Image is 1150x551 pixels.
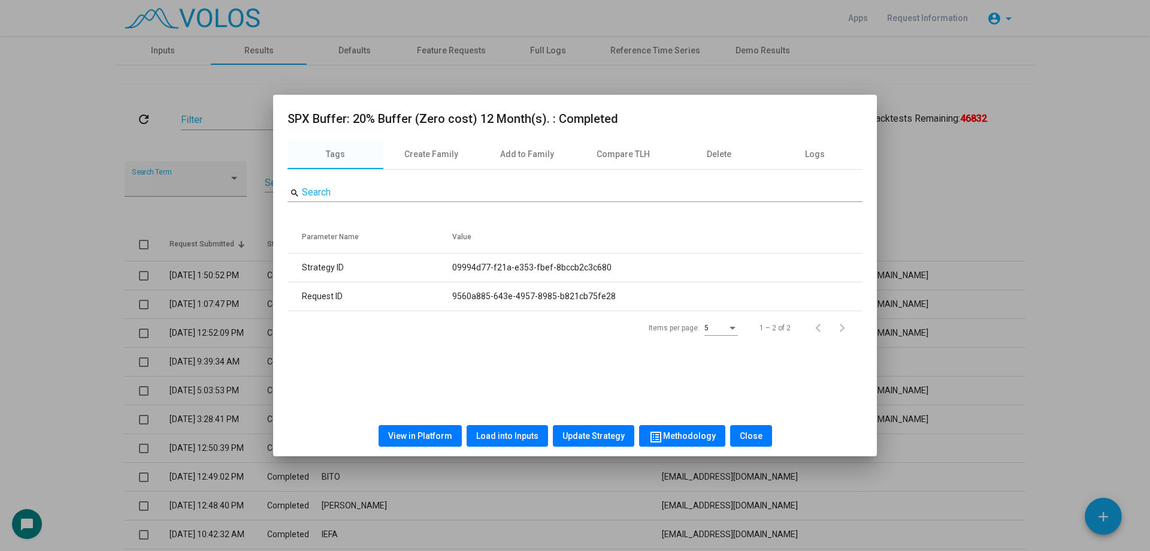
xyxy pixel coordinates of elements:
mat-icon: search [290,188,299,198]
td: Strategy ID [287,254,452,282]
div: 1 – 2 of 2 [759,323,791,333]
mat-icon: list_alt [649,430,663,444]
div: Tags [326,148,345,161]
div: Items per page: [649,323,700,333]
div: Create Family [404,148,458,161]
button: Load into Inputs [467,425,548,447]
button: Previous page [810,316,834,340]
td: 9560a885-643e-4957-8985-b821cb75fe28 [452,282,862,311]
h2: SPX Buffer: 20% Buffer (Zero cost) 12 Month(s). : Completed [287,109,862,128]
mat-select: Items per page: [704,324,738,333]
div: Delete [707,148,731,161]
td: 09994d77-f21a-e353-fbef-8bccb2c3c680 [452,254,862,282]
span: Methodology [649,431,716,441]
button: Methodology [639,425,725,447]
th: Parameter Name [287,220,452,254]
button: Close [730,425,772,447]
div: Logs [805,148,825,161]
td: Request ID [287,282,452,311]
button: Next page [834,316,858,340]
span: View in Platform [388,431,452,441]
span: Load into Inputs [476,431,538,441]
button: Update Strategy [553,425,634,447]
div: Add to Family [500,148,554,161]
div: Compare TLH [597,148,650,161]
span: Close [740,431,762,441]
th: Value [452,220,862,254]
span: Update Strategy [562,431,625,441]
span: 5 [704,324,709,332]
button: View in Platform [379,425,462,447]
